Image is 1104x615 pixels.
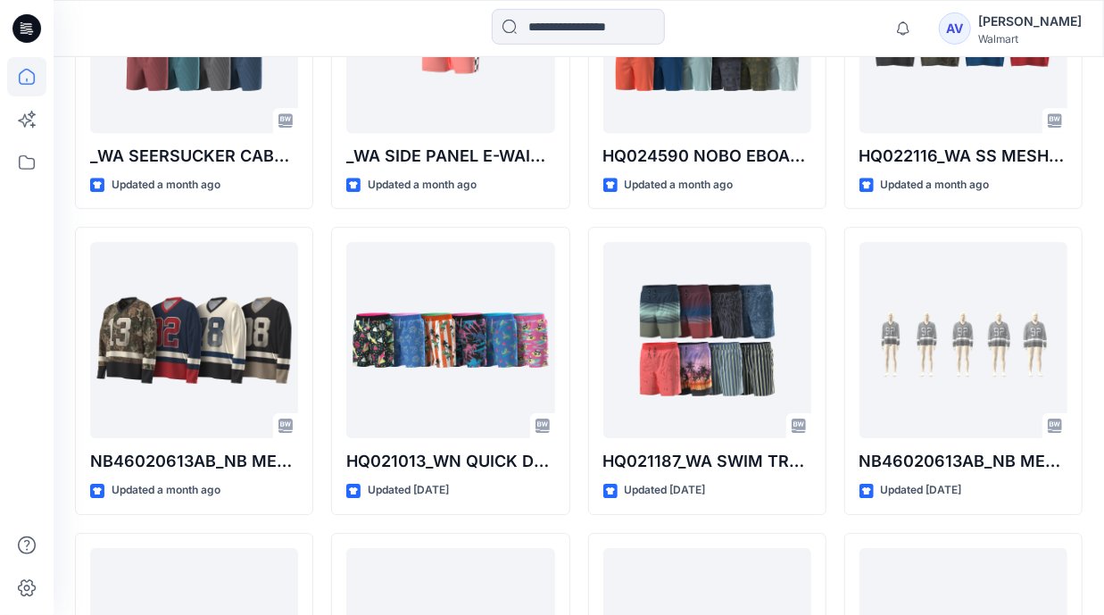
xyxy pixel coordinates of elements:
p: _WA SEERSUCKER CABANA TRUNK [90,144,298,169]
a: NB46020613AB_NB MESH HOCKEY JERSEY_REG SIZE SET (92) [859,242,1067,438]
p: NB46020613AB_NB MESH HOCKEY JERSEY [90,449,298,474]
p: Updated a month ago [112,176,220,195]
p: _WA SIDE PANEL E-WAIST SHORT W-PIPING [346,144,554,169]
p: Updated [DATE] [625,481,706,500]
div: Walmart [978,32,1082,46]
p: Updated a month ago [625,176,734,195]
p: Updated a month ago [112,481,220,500]
a: NB46020613AB_NB MESH HOCKEY JERSEY [90,242,298,438]
p: HQ024590 NOBO EBOARD [603,144,811,169]
p: Updated a month ago [881,176,990,195]
div: AV [939,12,971,45]
a: HQ021013_WN QUICK DRY TRUNK SILO 1 [346,242,554,438]
p: Updated [DATE] [368,481,449,500]
p: Updated a month ago [368,176,477,195]
p: Updated [DATE] [881,481,962,500]
p: HQ021013_WN QUICK DRY TRUNK SILO 1 [346,449,554,474]
p: HQ022116_WA SS MESH TOP [859,144,1067,169]
div: [PERSON_NAME] [978,11,1082,32]
a: HQ021187_WA SWIM TRUNKS SILO 1 [603,242,811,438]
p: NB46020613AB_NB MESH HOCKEY JERSEY_REG SIZE SET (92) [859,449,1067,474]
p: HQ021187_WA SWIM TRUNKS SILO 1 [603,449,811,474]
